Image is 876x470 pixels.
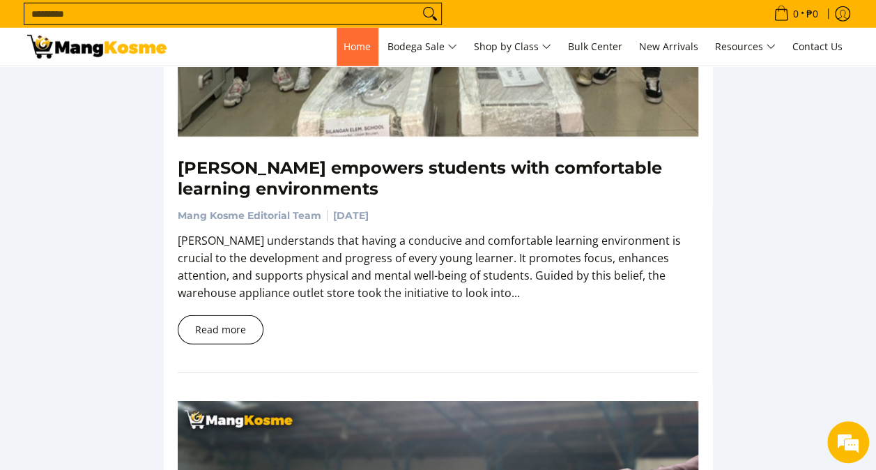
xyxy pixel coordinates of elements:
[474,38,551,56] span: Shop by Class
[387,38,457,56] span: Bodega Sale
[769,6,822,22] span: •
[639,40,698,53] span: New Arrivals
[708,28,783,66] a: Resources
[337,28,378,66] a: Home
[792,40,843,53] span: Contact Us
[715,38,776,56] span: Resources
[333,209,369,222] time: [DATE]
[467,28,558,66] a: Shop by Class
[804,9,820,19] span: ₱0
[381,28,464,66] a: Bodega Sale
[178,315,263,344] a: Read more
[632,28,705,66] a: New Arrivals
[178,232,698,315] p: [PERSON_NAME] understands that having a conducive and comfortable learning environment is crucial...
[568,40,622,53] span: Bulk Center
[785,28,850,66] a: Contact Us
[344,40,371,53] span: Home
[178,158,662,199] a: [PERSON_NAME] empowers students with comfortable learning environments
[180,28,850,66] nav: Main Menu
[561,28,629,66] a: Bulk Center
[27,35,167,59] img: Newsroom | Mang Kosme
[419,3,441,24] button: Search
[791,9,801,19] span: 0
[178,210,698,222] h6: Mang Kosme Editorial Team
